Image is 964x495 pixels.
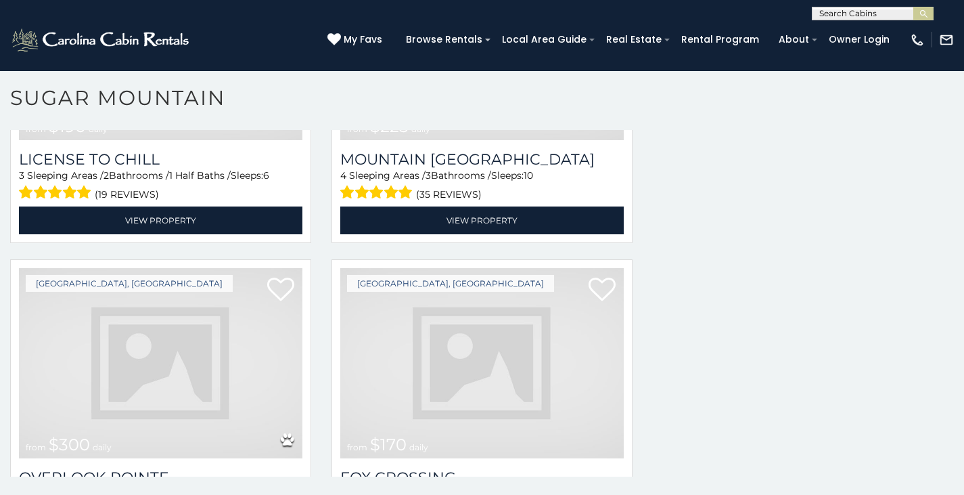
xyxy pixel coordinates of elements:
span: 3 [19,169,24,181]
a: Overlook Pointe [19,469,302,487]
span: daily [411,124,430,134]
span: (35 reviews) [416,186,482,203]
a: About [772,29,816,50]
div: Sleeping Areas / Bathrooms / Sleeps: [19,169,302,203]
span: $300 [49,435,90,454]
span: 6 [263,169,269,181]
span: from [347,442,367,452]
span: daily [93,442,112,452]
a: View Property [340,207,624,234]
span: from [26,442,46,452]
img: White-1-2.png [10,26,193,53]
a: Rental Program [674,29,766,50]
a: Mountain [GEOGRAPHIC_DATA] [340,150,624,169]
img: mail-regular-white.png [939,33,954,47]
img: dummy-image.jpg [19,268,302,458]
span: from [347,124,367,134]
a: License to Chill [19,150,302,169]
span: daily [409,442,428,452]
span: 2 [104,169,109,181]
a: from $300 daily [19,268,302,458]
span: 4 [340,169,346,181]
a: Real Estate [599,29,668,50]
a: [GEOGRAPHIC_DATA], [GEOGRAPHIC_DATA] [347,275,554,292]
span: 10 [524,169,533,181]
span: My Favs [344,33,382,47]
h3: Mountain Skye Lodge [340,150,624,169]
a: [GEOGRAPHIC_DATA], [GEOGRAPHIC_DATA] [26,275,233,292]
a: Add to favorites [589,276,616,305]
a: Browse Rentals [399,29,489,50]
span: 1 Half Baths / [169,169,231,181]
a: Local Area Guide [495,29,593,50]
a: from $170 daily [340,268,624,458]
span: (19 reviews) [95,186,159,203]
img: phone-regular-white.png [910,33,925,47]
span: 3 [426,169,431,181]
span: from [26,124,46,134]
img: dummy-image.jpg [340,268,624,458]
span: $170 [370,435,407,454]
a: Add to favorites [267,276,294,305]
a: View Property [19,207,302,234]
a: Fox Crossing [340,469,624,487]
span: daily [89,124,108,134]
a: My Favs [327,33,386,47]
div: Sleeping Areas / Bathrooms / Sleeps: [340,169,624,203]
a: Owner Login [822,29,896,50]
